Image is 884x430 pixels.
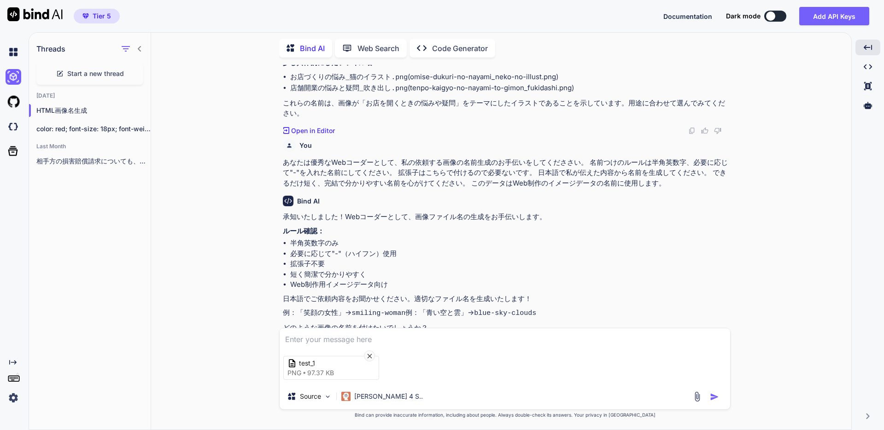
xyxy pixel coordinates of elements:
[290,249,729,259] li: 必要に応じて"-"（ハイフン）使用
[299,141,312,150] h6: You
[290,85,408,93] code: 店舗開業の悩みと疑問_吹き出し.png
[290,269,729,280] li: 短く簡潔で分かりやすく
[6,390,21,406] img: settings
[290,279,729,290] li: Web制作用イメージデータ向け
[291,126,335,135] p: Open in Editor
[6,69,21,85] img: ai-studio
[6,44,21,60] img: chat
[297,197,320,206] h6: Bind AI
[283,227,324,235] strong: ルール確認：
[726,12,761,21] span: Dark mode
[299,359,373,368] span: test_1
[688,127,696,134] img: copy
[36,43,65,54] h1: Threads
[692,391,703,402] img: attachment
[714,127,721,134] img: dislike
[36,124,151,134] p: color: red; font-size: 18px; font-weight: bold;
[36,106,151,115] p: HTML画像名生成
[283,212,729,222] p: 承知いたしました！Webコーダーとして、画像ファイル名の生成をお手伝いします。
[6,94,21,110] img: githubLight
[663,12,712,21] button: Documentation
[290,74,408,81] code: お店づくりの悩み_猫のイラスト.png
[307,368,334,378] span: 97.37 KB
[29,92,151,99] h2: [DATE]
[701,127,708,134] img: like
[283,157,729,189] p: あなたは優秀なWebコーダーとして、私の依頼する画像の名前生成のお手伝いをしてくだささい。 名前つけのルールは半角英数字、必要に応じて"-"を入れた名前にしてください。 拡張子はこちらで付けるの...
[283,98,729,119] p: これらの名前は、画像が「お店を開くときの悩みや疑問」をテーマにしたイラストであることを示しています。用途に合わせて選んでみてください。
[290,259,729,269] li: 拡張子不要
[300,43,325,54] p: Bind AI
[300,392,321,401] p: Source
[283,323,729,333] p: どのような画像の名前を付けたいでしょうか？
[290,72,729,83] li: (omise-dukuri-no-nayami_neko-no-illust.png)
[93,12,111,21] span: Tier 5
[324,393,332,401] img: Pick Models
[432,43,488,54] p: Code Generator
[67,69,124,78] span: Start a new thread
[283,308,729,319] p: 例：「笑顔の女性」→ 例：「青い空と雲」→
[36,157,151,166] p: 相手方の損害賠償請求についても、法的根拠が極めて薄弱です。詳しく分析いたします。 ## 相手方の損害賠償請求の法的問題点 ### 1. 損害発生の立証責任 **相手方が証明すべき事項：**...
[283,294,729,304] p: 日本語でご依頼内容をお聞かせください。適切なファイル名を生成いたします！
[290,238,729,249] li: 半角英数字のみ
[6,119,21,134] img: darkCloudIdeIcon
[354,392,423,401] p: [PERSON_NAME] 4 S..
[29,143,151,150] h2: Last Month
[279,412,731,418] p: Bind can provide inaccurate information, including about people. Always double-check its answers....
[357,43,399,54] p: Web Search
[799,7,869,25] button: Add API Keys
[290,83,729,94] li: (tenpo-kaigyo-no-nayami-to-gimon_fukidashi.png)
[474,309,536,317] code: blue-sky-clouds
[74,9,120,23] button: premiumTier 5
[710,392,719,401] img: icon
[663,12,712,20] span: Documentation
[82,13,89,19] img: premium
[7,7,63,21] img: Bind AI
[287,368,301,378] span: png
[351,309,405,317] code: smiling-woman
[341,392,351,401] img: Claude 4 Sonnet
